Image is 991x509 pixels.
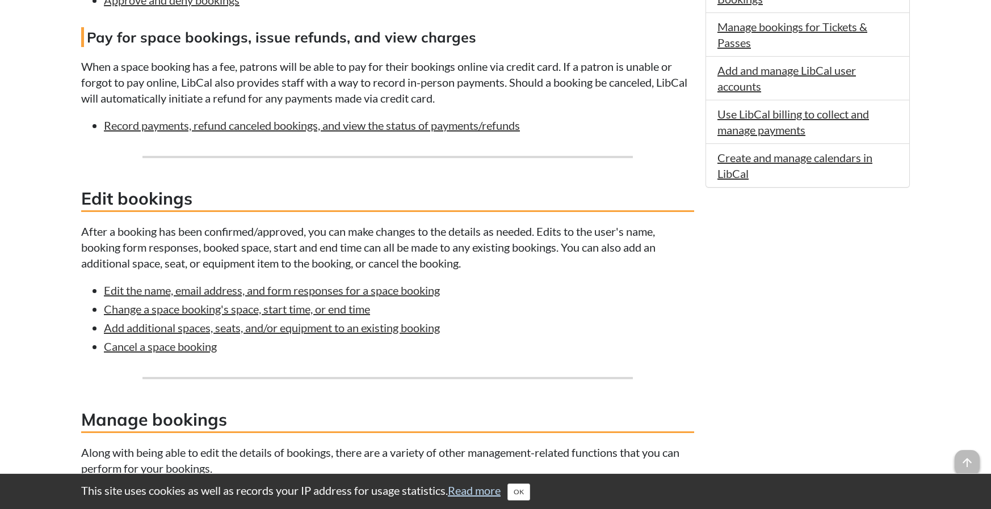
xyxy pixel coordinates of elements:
[717,63,856,93] a: Add and manage LibCal user accounts
[81,186,694,212] h3: Edit bookings
[717,107,869,137] a: Use LibCal billing to collect and manage payments
[81,408,694,433] h3: Manage bookings
[104,118,520,132] a: Record payments, refund canceled bookings, and view the status of payments/refunds
[717,20,867,49] a: Manage bookings for Tickets & Passes
[104,302,370,316] a: Change a space booking's space, start time, or end time
[507,483,530,500] button: Close
[104,340,217,353] a: Cancel a space booking
[955,450,980,475] span: arrow_upward
[81,58,694,106] p: When a space booking has a fee, patrons will be able to pay for their bookings online via credit ...
[448,483,501,497] a: Read more
[81,27,694,47] h4: Pay for space bookings, issue refunds, and view charges
[81,223,694,271] p: After a booking has been confirmed/approved, you can make changes to the details as needed. Edits...
[104,283,440,297] a: Edit the name, email address, and form responses for a space booking
[70,482,921,500] div: This site uses cookies as well as records your IP address for usage statistics.
[104,321,440,334] a: Add additional spaces, seats, and/or equipment to an existing booking
[717,151,872,180] a: Create and manage calendars in LibCal
[81,444,694,476] p: Along with being able to edit the details of bookings, there are a variety of other management-re...
[955,451,980,465] a: arrow_upward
